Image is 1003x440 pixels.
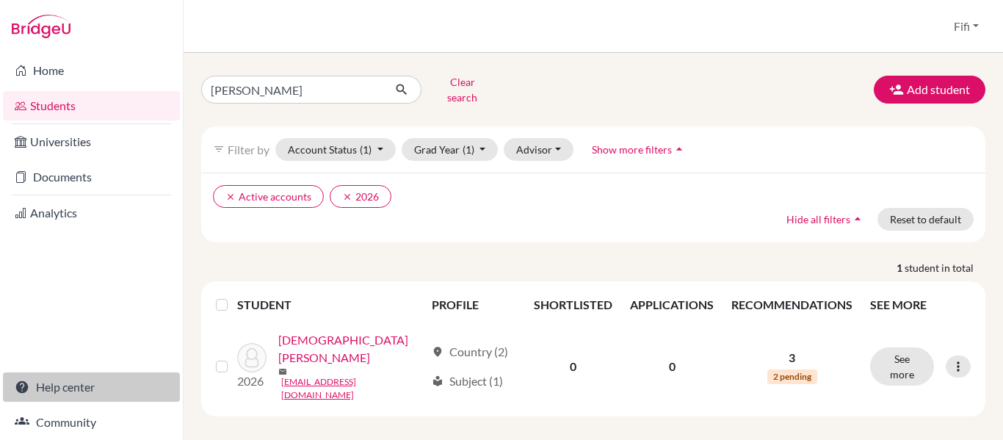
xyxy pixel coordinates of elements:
strong: 1 [897,260,905,275]
button: Hide all filtersarrow_drop_up [774,208,877,231]
span: mail [278,367,287,376]
th: SHORTLISTED [525,287,621,322]
span: location_on [432,346,443,358]
a: Documents [3,162,180,192]
a: Home [3,56,180,85]
button: Clear search [421,71,503,109]
button: See more [870,347,934,386]
span: Hide all filters [786,213,850,226]
button: clear2026 [330,185,391,208]
span: 2 pending [767,369,817,384]
span: Show more filters [592,143,672,156]
p: 3 [731,349,852,367]
div: Subject (1) [432,372,503,390]
button: Fifi [947,12,985,40]
a: Students [3,91,180,120]
div: Country (2) [432,343,508,361]
td: 0 [621,322,723,411]
th: PROFILE [423,287,526,322]
a: Analytics [3,198,180,228]
a: [DEMOGRAPHIC_DATA][PERSON_NAME] [278,331,425,367]
button: Account Status(1) [275,138,396,161]
button: Advisor [504,138,573,161]
a: Help center [3,372,180,402]
th: STUDENT [237,287,423,322]
button: Add student [874,76,985,104]
span: student in total [905,260,985,275]
i: arrow_drop_up [672,142,687,156]
img: Bridge-U [12,15,70,38]
i: clear [225,192,236,202]
button: clearActive accounts [213,185,324,208]
i: filter_list [213,143,225,155]
span: (1) [463,143,474,156]
p: 2026 [237,372,267,390]
a: Universities [3,127,180,156]
span: local_library [432,375,443,387]
a: [EMAIL_ADDRESS][DOMAIN_NAME] [281,375,425,402]
a: Community [3,408,180,437]
th: RECOMMENDATIONS [723,287,861,322]
i: clear [342,192,352,202]
img: Christian, Sally [237,343,267,372]
th: SEE MORE [861,287,980,322]
button: Show more filtersarrow_drop_up [579,138,699,161]
th: APPLICATIONS [621,287,723,322]
span: (1) [360,143,372,156]
span: Filter by [228,143,269,156]
button: Reset to default [877,208,974,231]
button: Grad Year(1) [402,138,499,161]
input: Find student by name... [201,76,383,104]
i: arrow_drop_up [850,212,865,226]
td: 0 [525,322,621,411]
